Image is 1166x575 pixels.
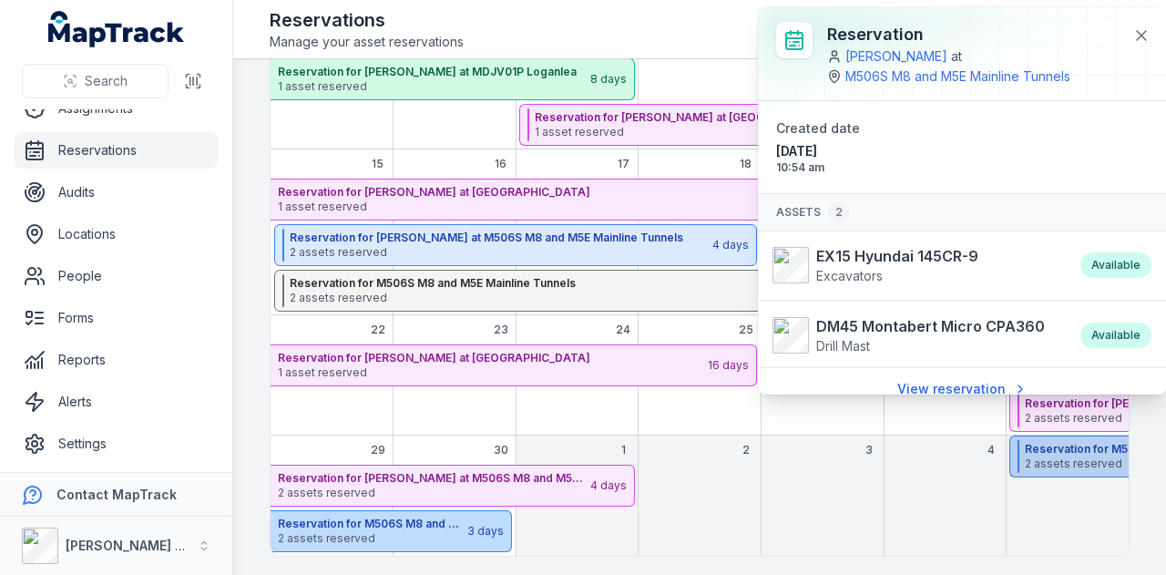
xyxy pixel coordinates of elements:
span: 16 [495,157,506,171]
span: 25 [739,323,753,337]
strong: [PERSON_NAME] Group [66,538,215,553]
span: 17 [618,157,629,171]
button: Reservation for [PERSON_NAME] at [GEOGRAPHIC_DATA]1 asset reserved16 days [271,344,757,386]
span: Drill Mast [816,338,870,354]
span: 1 [621,443,626,457]
a: MapTrack [48,11,185,47]
strong: Reservation for [PERSON_NAME] at [GEOGRAPHIC_DATA] [278,351,706,365]
strong: Reservation for [PERSON_NAME] at M506S M8 and M5E Mainline Tunnels [290,231,711,245]
span: 1 asset reserved [278,79,588,94]
a: [PERSON_NAME] [845,47,947,66]
span: 2 assets reserved [290,291,834,305]
span: 29 [371,443,385,457]
button: Reservation for M506S M8 and M5E Mainline Tunnels2 assets reserved5 days [274,270,880,312]
button: Search [22,64,169,98]
span: 24 [616,323,630,337]
button: Reservation for [PERSON_NAME] at M506S M8 and M5E Mainline Tunnels2 assets reserved4 days [271,465,635,507]
span: 2 assets reserved [290,245,711,260]
a: Audits [15,174,218,210]
strong: DM45 Montabert Micro CPA360 [816,315,1045,337]
span: 23 [494,323,508,337]
div: Available [1080,252,1151,278]
span: 2 [742,443,750,457]
strong: Reservation for M506S M8 and M5E Mainline Tunnels [290,276,834,291]
h3: Reservation [827,22,1119,47]
span: 10:54 am [776,160,955,175]
strong: Contact MapTrack [56,487,177,502]
strong: Reservation for [PERSON_NAME] at [GEOGRAPHIC_DATA] [278,185,1079,200]
span: 30 [494,443,508,457]
h2: Reservations [270,7,464,33]
span: Search [85,72,128,90]
span: 2 assets reserved [278,531,465,546]
span: Created date [776,120,860,136]
button: Reservation for [PERSON_NAME] at MDJV01P Loganlea1 asset reserved8 days [271,58,635,100]
span: 18 [740,157,752,171]
span: 3 [865,443,873,457]
span: Manage your asset reservations [270,33,464,51]
a: Reports [15,342,218,378]
span: 22 [371,323,385,337]
a: People [15,258,218,294]
div: Available [1080,323,1151,348]
a: M506S M8 and M5E Mainline Tunnels [845,67,1070,86]
a: View reservation [885,372,1039,406]
strong: Reservation for [PERSON_NAME] at M506S M8 and M5E Mainline Tunnels [278,471,588,486]
span: 1 asset reserved [278,365,706,380]
button: Reservation for M506S M8 and M5E Mainline Tunnels2 assets reserved3 days [271,510,512,552]
a: Reservations [15,132,218,169]
button: Reservation for [PERSON_NAME] at [GEOGRAPHIC_DATA]1 asset reserved16 days [271,179,1129,221]
span: Excavators [816,268,883,283]
span: [DATE] [776,142,955,160]
a: Locations [15,216,218,252]
a: Settings [15,426,218,462]
span: at [951,47,962,66]
strong: Reservation for [PERSON_NAME] at MDJV01P Loganlea [278,65,588,79]
a: Alerts [15,384,218,420]
div: 2 [828,201,850,223]
span: Assets [776,201,850,223]
a: Forms [15,300,218,336]
a: EX15 Hyundai 145CR-9Excavators [772,245,1062,285]
span: 15 [372,157,384,171]
span: 1 asset reserved [278,200,1079,214]
span: 4 [987,443,995,457]
a: DM45 Montabert Micro CPA360Drill Mast [772,315,1062,355]
time: 26/08/2025, 10:54:05 am [776,142,955,175]
strong: Reservation for M506S M8 and M5E Mainline Tunnels [278,517,465,531]
strong: EX15 Hyundai 145CR-9 [816,245,978,267]
span: 2 assets reserved [278,486,588,500]
button: Reservation for [PERSON_NAME] at M506S M8 and M5E Mainline Tunnels2 assets reserved4 days [274,224,757,266]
